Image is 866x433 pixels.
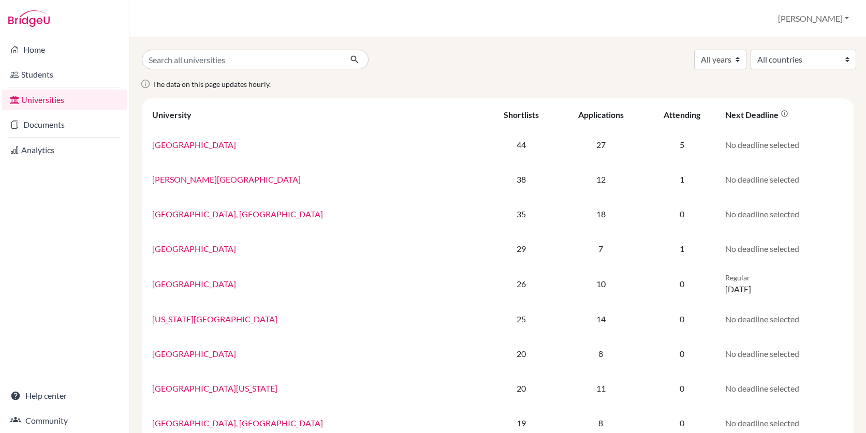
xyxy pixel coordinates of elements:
a: Students [2,64,127,85]
div: Shortlists [504,110,539,120]
td: 35 [485,197,557,231]
td: 10 [557,266,644,302]
td: 12 [557,162,644,197]
th: University [146,102,485,127]
td: [DATE] [719,266,849,302]
span: No deadline selected [725,174,799,184]
input: Search all universities [142,50,342,69]
td: 26 [485,266,557,302]
td: 18 [557,197,644,231]
td: 14 [557,302,644,336]
td: 11 [557,371,644,406]
td: 0 [644,371,718,406]
button: [PERSON_NAME] [773,9,854,28]
div: Attending [664,110,700,120]
td: 38 [485,162,557,197]
td: 20 [485,336,557,371]
a: Documents [2,114,127,135]
div: Applications [578,110,624,120]
span: The data on this page updates hourly. [153,80,271,88]
td: 44 [485,127,557,162]
td: 8 [557,336,644,371]
a: Community [2,410,127,431]
a: [GEOGRAPHIC_DATA] [152,349,236,359]
a: [PERSON_NAME][GEOGRAPHIC_DATA] [152,174,301,184]
a: [GEOGRAPHIC_DATA] [152,279,236,289]
span: No deadline selected [725,244,799,253]
td: 0 [644,197,718,231]
td: 7 [557,231,644,266]
span: No deadline selected [725,418,799,428]
span: No deadline selected [725,209,799,219]
td: 29 [485,231,557,266]
span: No deadline selected [725,140,799,150]
p: Regular [725,272,843,283]
a: Analytics [2,140,127,160]
td: 20 [485,371,557,406]
span: No deadline selected [725,314,799,324]
td: 0 [644,302,718,336]
a: [US_STATE][GEOGRAPHIC_DATA] [152,314,277,324]
a: [GEOGRAPHIC_DATA] [152,140,236,150]
td: 25 [485,302,557,336]
a: Universities [2,89,127,110]
a: [GEOGRAPHIC_DATA] [152,244,236,253]
td: 1 [644,231,718,266]
td: 5 [644,127,718,162]
a: Help center [2,385,127,406]
td: 27 [557,127,644,162]
div: Next deadline [725,110,788,120]
span: No deadline selected [725,383,799,393]
a: [GEOGRAPHIC_DATA][US_STATE] [152,383,277,393]
a: Home [2,39,127,60]
a: [GEOGRAPHIC_DATA], [GEOGRAPHIC_DATA] [152,418,323,428]
td: 0 [644,266,718,302]
a: [GEOGRAPHIC_DATA], [GEOGRAPHIC_DATA] [152,209,323,219]
td: 1 [644,162,718,197]
td: 0 [644,336,718,371]
img: Bridge-U [8,10,50,27]
span: No deadline selected [725,349,799,359]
